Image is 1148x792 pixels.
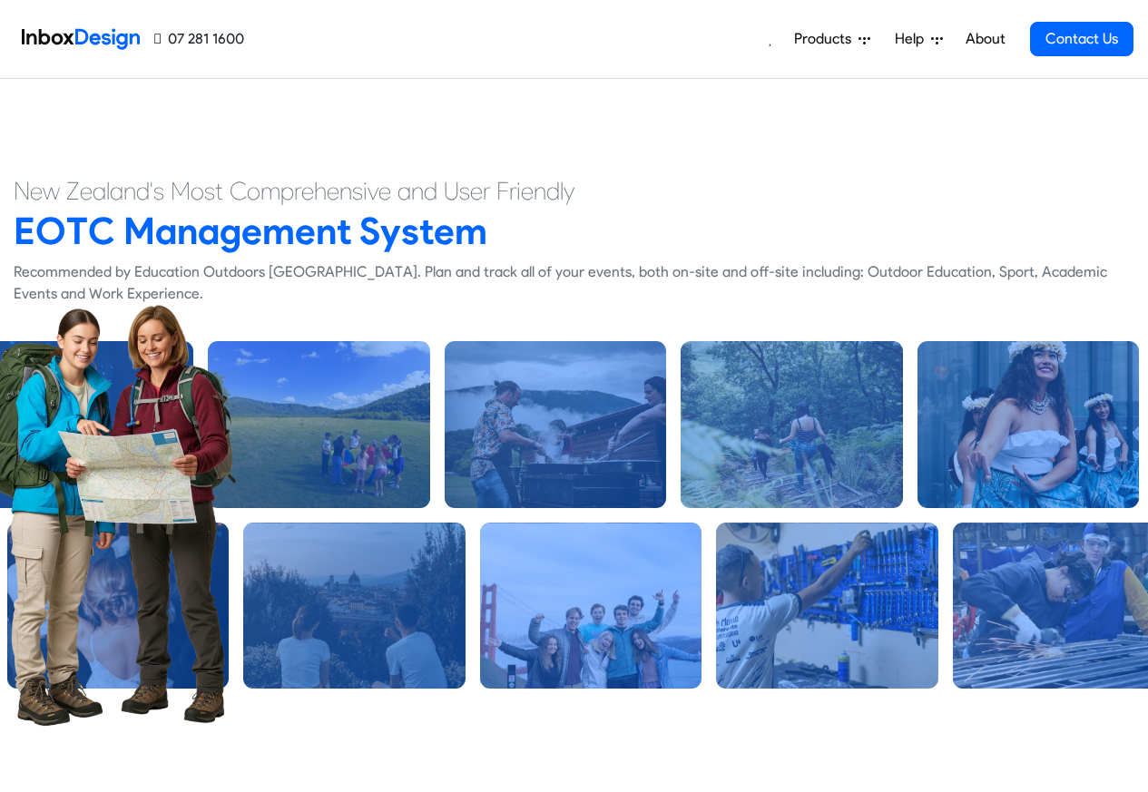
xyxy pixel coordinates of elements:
[787,21,878,57] a: Products
[1030,22,1133,56] a: Contact Us
[14,208,1134,254] h2: EOTC Management System
[888,21,950,57] a: Help
[154,28,244,50] a: 07 281 1600
[960,21,1010,57] a: About
[895,28,931,50] span: Help
[14,261,1134,305] div: Recommended by Education Outdoors [GEOGRAPHIC_DATA]. Plan and track all of your events, both on-s...
[794,28,859,50] span: Products
[14,175,1134,208] h4: New Zealand's Most Comprehensive and User Friendly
